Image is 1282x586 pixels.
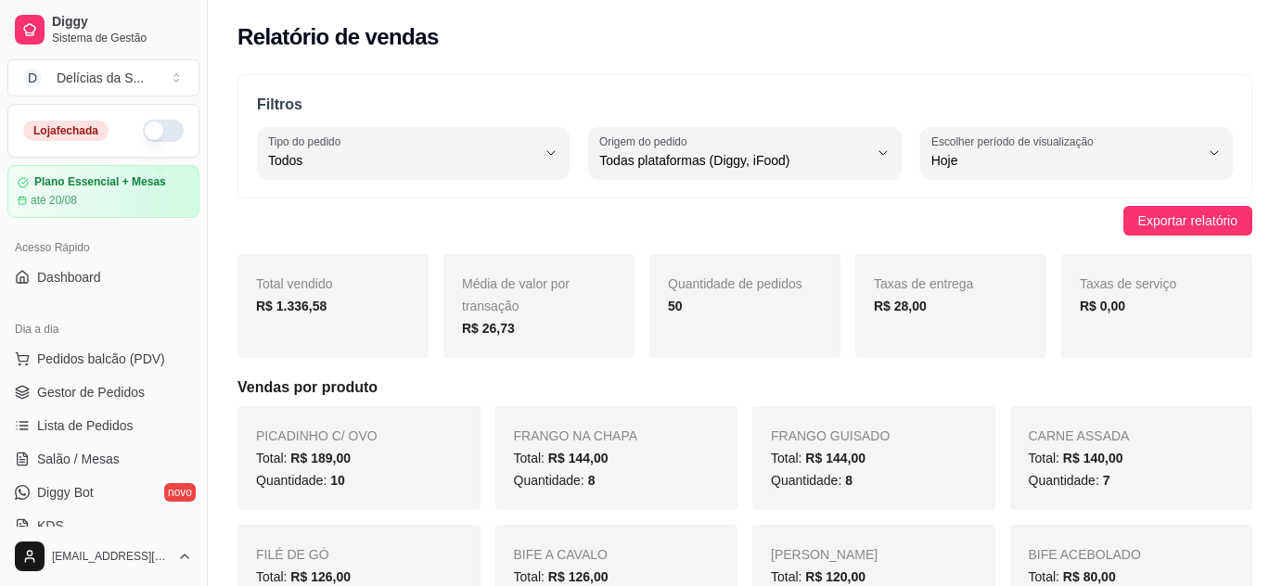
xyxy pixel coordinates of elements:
[52,31,192,45] span: Sistema de Gestão
[599,134,693,149] label: Origem do pedido
[290,569,351,584] span: R$ 126,00
[143,120,184,142] button: Alterar Status
[7,344,199,374] button: Pedidos balcão (PDV)
[462,276,570,313] span: Média de valor por transação
[514,428,638,443] span: FRANGO NA CHAPA
[462,321,515,336] strong: R$ 26,73
[34,175,166,189] article: Plano Essencial + Mesas
[37,483,94,502] span: Diggy Bot
[805,569,865,584] span: R$ 120,00
[256,473,345,488] span: Quantidade:
[1080,299,1125,313] strong: R$ 0,00
[7,314,199,344] div: Dia a dia
[548,451,609,465] span: R$ 144,00
[7,59,199,96] button: Select a team
[1103,473,1110,488] span: 7
[1123,206,1252,236] button: Exportar relatório
[1029,569,1116,584] span: Total:
[7,233,199,262] div: Acesso Rápido
[37,416,134,435] span: Lista de Pedidos
[23,121,109,141] div: Loja fechada
[37,383,145,401] span: Gestor de Pedidos
[668,276,802,291] span: Quantidade de pedidos
[330,473,345,488] span: 10
[7,377,199,407] a: Gestor de Pedidos
[771,569,865,584] span: Total:
[920,127,1233,179] button: Escolher período de visualizaçãoHoje
[37,450,120,468] span: Salão / Mesas
[256,299,327,313] strong: R$ 1.336,58
[805,451,865,465] span: R$ 144,00
[257,127,570,179] button: Tipo do pedidoTodos
[37,516,64,535] span: KDS
[1029,451,1123,465] span: Total:
[7,165,199,218] a: Plano Essencial + Mesasaté 20/08
[771,428,890,443] span: FRANGO GUISADO
[7,7,199,52] a: DiggySistema de Gestão
[931,134,1099,149] label: Escolher período de visualização
[7,478,199,507] a: Diggy Botnovo
[845,473,853,488] span: 8
[7,411,199,440] a: Lista de Pedidos
[52,549,170,564] span: [EMAIL_ADDRESS][DOMAIN_NAME]
[548,569,609,584] span: R$ 126,00
[268,151,536,170] span: Todos
[771,473,853,488] span: Quantidade:
[874,299,927,313] strong: R$ 28,00
[7,444,199,474] a: Salão / Mesas
[237,22,439,52] h2: Relatório de vendas
[290,451,351,465] span: R$ 189,00
[268,134,347,149] label: Tipo do pedido
[256,569,351,584] span: Total:
[7,534,199,579] button: [EMAIL_ADDRESS][DOMAIN_NAME]
[237,376,1252,399] h5: Vendas por produto
[256,547,329,562] span: FILÉ DE GÓ
[514,569,609,584] span: Total:
[1029,547,1141,562] span: BIFE ACEBOLADO
[256,276,333,291] span: Total vendido
[7,262,199,292] a: Dashboard
[31,193,77,208] article: até 20/08
[256,428,378,443] span: PICADINHO C/ OVO
[1029,428,1130,443] span: CARNE ASSADA
[1029,473,1110,488] span: Quantidade:
[1063,451,1123,465] span: R$ 140,00
[256,451,351,465] span: Total:
[57,69,144,87] div: Delícias da S ...
[7,511,199,541] a: KDS
[37,268,101,287] span: Dashboard
[874,276,973,291] span: Taxas de entrega
[514,451,609,465] span: Total:
[23,69,42,87] span: D
[1138,210,1237,231] span: Exportar relatório
[514,473,596,488] span: Quantidade:
[599,151,867,170] span: Todas plataformas (Diggy, iFood)
[931,151,1199,170] span: Hoje
[771,451,865,465] span: Total:
[514,547,608,562] span: BIFE A CAVALO
[588,127,901,179] button: Origem do pedidoTodas plataformas (Diggy, iFood)
[668,299,683,313] strong: 50
[1063,569,1116,584] span: R$ 80,00
[37,350,165,368] span: Pedidos balcão (PDV)
[257,94,1233,116] p: Filtros
[52,14,192,31] span: Diggy
[588,473,596,488] span: 8
[771,547,878,562] span: [PERSON_NAME]
[1080,276,1176,291] span: Taxas de serviço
